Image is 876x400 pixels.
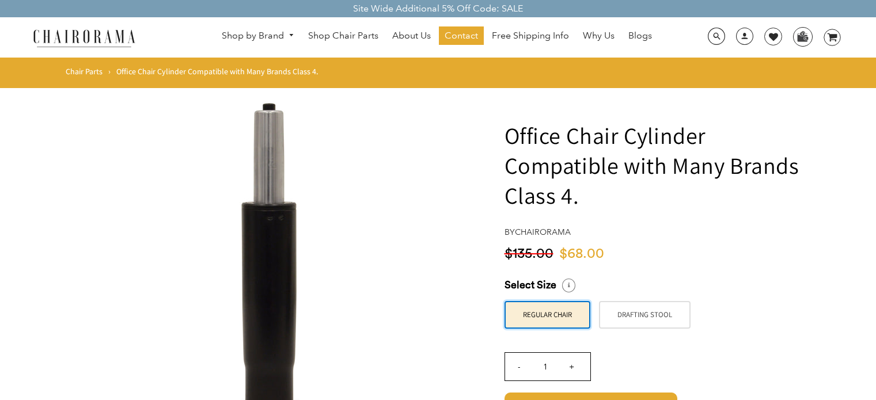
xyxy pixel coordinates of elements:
a: Blogs [623,26,658,45]
a: Why Us [577,26,620,45]
input: + [558,353,586,380]
span: Office Chair Cylinder Compatible with Many Brands Class 4. [116,66,318,77]
nav: breadcrumbs [66,66,323,82]
span: Why Us [583,30,615,42]
a: About Us [386,26,437,45]
a: Office Chair Cylinder Compatible with Many Brands Class 4. - chairorama [97,257,442,269]
label: Drafting stool [599,301,691,329]
label: Regular chair [505,301,590,329]
h4: by [505,227,813,237]
a: Chair Parts [66,66,103,77]
span: Shop Chair Parts [308,30,378,42]
span: Select Size [505,279,556,292]
span: › [108,66,111,77]
i: Select a Size [562,279,575,292]
img: chairorama [26,28,142,48]
img: WhatsApp_Image_2024-07-12_at_16.23.01.webp [794,28,811,45]
span: Free Shipping Info [492,30,569,42]
span: About Us [392,30,431,42]
span: $68.00 [559,246,610,262]
nav: DesktopNavigation [191,26,684,48]
span: Blogs [628,30,652,42]
a: Shop by Brand [216,27,300,45]
a: Contact [439,26,484,45]
span: Contact [445,30,478,42]
a: Free Shipping Info [486,26,575,45]
a: Shop Chair Parts [302,26,384,45]
a: chairorama [515,227,571,237]
h1: Office Chair Cylinder Compatible with Many Brands Class 4. [505,120,813,210]
span: $135.00 [505,246,559,262]
input: - [505,353,533,380]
